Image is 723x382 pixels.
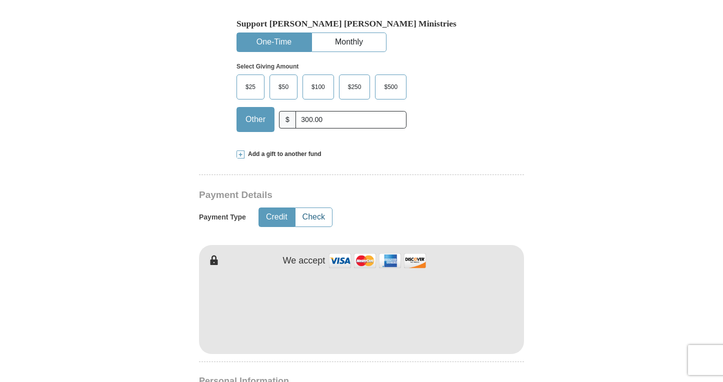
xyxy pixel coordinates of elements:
span: $ [279,111,296,128]
button: One-Time [237,33,311,51]
input: Other Amount [295,111,406,128]
img: credit cards accepted [327,250,427,271]
span: $50 [273,79,293,94]
h4: We accept [283,255,325,266]
h5: Payment Type [199,213,246,221]
span: $25 [240,79,260,94]
button: Credit [259,208,294,226]
span: $500 [379,79,402,94]
h5: Support [PERSON_NAME] [PERSON_NAME] Ministries [236,18,486,29]
span: Other [240,112,270,127]
span: Add a gift to another fund [244,150,321,158]
button: Monthly [312,33,386,51]
h3: Payment Details [199,189,454,201]
span: $250 [343,79,366,94]
strong: Select Giving Amount [236,63,298,70]
span: $100 [306,79,330,94]
button: Check [295,208,332,226]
